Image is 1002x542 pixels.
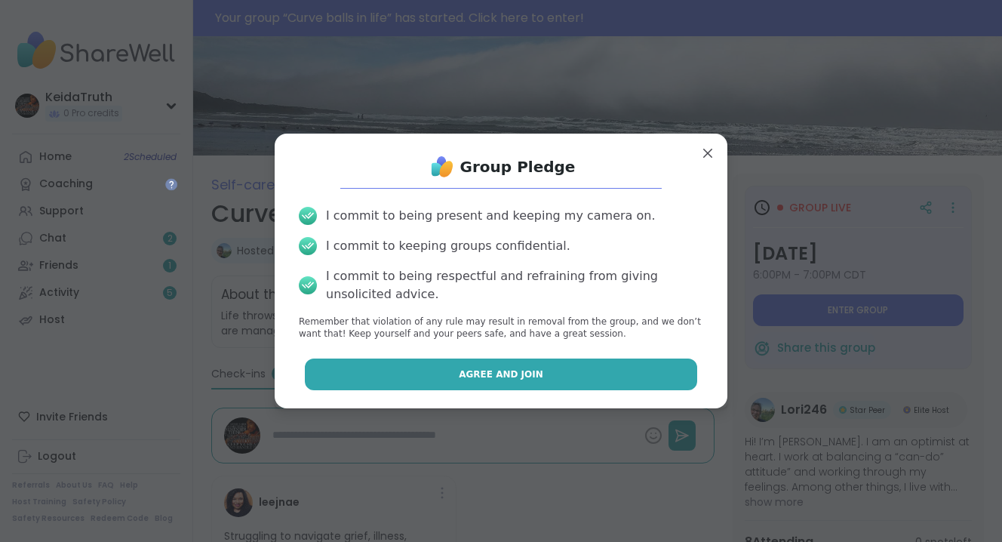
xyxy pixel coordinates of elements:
[305,359,698,390] button: Agree and Join
[165,178,177,190] iframe: Spotlight
[427,152,457,182] img: ShareWell Logo
[460,156,576,177] h1: Group Pledge
[459,368,543,381] span: Agree and Join
[326,267,703,303] div: I commit to being respectful and refraining from giving unsolicited advice.
[326,207,655,225] div: I commit to being present and keeping my camera on.
[326,237,570,255] div: I commit to keeping groups confidential.
[299,316,703,341] p: Remember that violation of any rule may result in removal from the group, and we don’t want that!...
